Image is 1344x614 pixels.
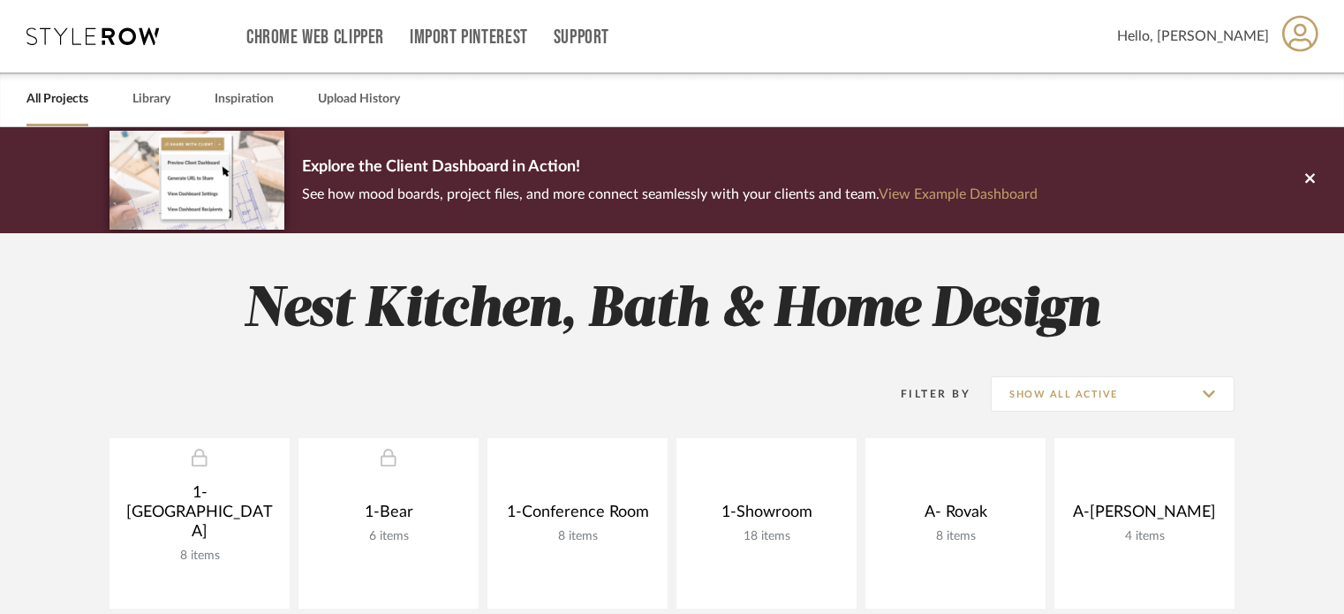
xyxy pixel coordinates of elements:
[502,503,653,529] div: 1-Conference Room
[109,131,284,229] img: d5d033c5-7b12-40c2-a960-1ecee1989c38.png
[302,154,1038,182] p: Explore the Client Dashboard in Action!
[124,549,276,564] div: 8 items
[880,529,1031,544] div: 8 items
[410,30,528,45] a: Import Pinterest
[1068,529,1220,544] div: 4 items
[318,87,400,111] a: Upload History
[246,30,384,45] a: Chrome Web Clipper
[26,87,88,111] a: All Projects
[215,87,274,111] a: Inspiration
[313,503,464,529] div: 1-Bear
[879,187,1038,201] a: View Example Dashboard
[124,483,276,549] div: 1- [GEOGRAPHIC_DATA]
[36,277,1308,344] h2: Nest Kitchen, Bath & Home Design
[691,503,842,529] div: 1-Showroom
[132,87,170,111] a: Library
[302,182,1038,207] p: See how mood boards, project files, and more connect seamlessly with your clients and team.
[313,529,464,544] div: 6 items
[878,385,970,403] div: Filter By
[502,529,653,544] div: 8 items
[691,529,842,544] div: 18 items
[554,30,609,45] a: Support
[1068,503,1220,529] div: A-[PERSON_NAME]
[1117,26,1269,47] span: Hello, [PERSON_NAME]
[880,503,1031,529] div: A- Rovak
